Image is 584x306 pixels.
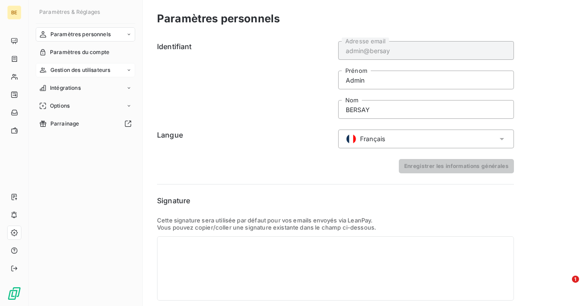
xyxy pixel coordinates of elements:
[50,30,111,38] span: Paramètres personnels
[7,5,21,20] div: BE
[338,100,514,119] input: placeholder
[360,134,385,143] span: Français
[157,195,514,206] h6: Signature
[36,99,135,113] a: Options
[157,11,280,27] h3: Paramètres personnels
[572,276,579,283] span: 1
[338,71,514,89] input: placeholder
[7,286,21,301] img: Logo LeanPay
[36,45,135,59] a: Paramètres du compte
[50,102,70,110] span: Options
[36,27,135,42] a: Paramètres personnels
[157,224,514,231] p: Vous pouvez copier/coller une signature existante dans le champ ci-dessous.
[36,117,135,131] a: Parrainage
[39,8,100,15] span: Paramètres & Réglages
[50,120,79,128] span: Parrainage
[36,81,135,95] a: Intégrations
[338,41,514,60] input: placeholder
[50,84,81,92] span: Intégrations
[50,48,109,56] span: Paramètres du compte
[399,159,514,173] button: Enregistrer les informations générales
[50,66,111,74] span: Gestion des utilisateurs
[157,217,514,224] p: Cette signature sera utilisée par défaut pour vos emails envoyés via LeanPay.
[157,130,333,148] h6: Langue
[157,41,333,119] h6: Identifiant
[36,63,135,77] a: Gestion des utilisateurs
[554,276,575,297] iframe: Intercom live chat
